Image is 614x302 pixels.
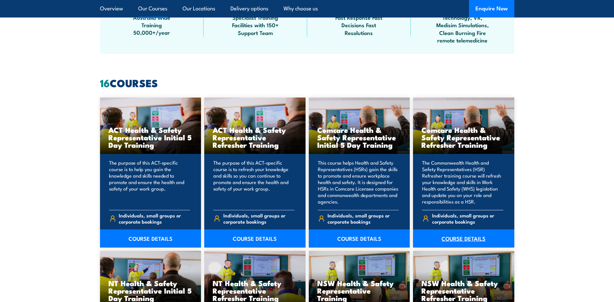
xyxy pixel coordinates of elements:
[317,126,402,148] h3: Comcare Health & Safety Representative Initial 5 Day Training
[100,78,514,87] h2: COURSES
[123,14,181,36] span: Australia Wide Training 50,000+/year
[108,126,193,148] h3: ACT Health & Safety Representative Initial 5 Day Training
[213,279,297,302] h3: NT Health & Safety Representative Refresher Training
[328,212,399,225] span: Individuals, small groups or corporate bookings
[223,212,295,225] span: Individuals, small groups or corporate bookings
[213,159,295,205] p: The purpose of this ACT-specific course is to refresh your knowledge and skills so you can contin...
[100,75,110,91] strong: 16
[433,14,492,44] span: Technology, VR, Medisim Simulations, Clean Burning Fire remote telemedicine
[330,14,388,36] span: Fast Response Fast Decisions Fast Resolutions
[100,229,201,248] a: COURSE DETAILS
[119,212,190,225] span: Individuals, small groups or corporate bookings
[309,229,410,248] a: COURSE DETAILS
[204,229,306,248] a: COURSE DETAILS
[226,14,285,36] span: Specialist Training Facilities with 150+ Support Team
[108,279,193,302] h3: NT Health & Safety Representative Initial 5 Day Training
[109,159,190,205] p: The purpose of this ACT-specific course is to help you gain the knowledge and skills needed to pr...
[421,279,506,302] h3: NSW Health & Safety Representative Refresher Training
[432,212,503,225] span: Individuals, small groups or corporate bookings
[413,229,514,248] a: COURSE DETAILS
[421,126,506,148] h3: Comcare Health & Safety Representative Refresher Training
[318,159,399,205] p: This course helps Health and Safety Representatives (HSRs) gain the skills to promote and ensure ...
[317,279,402,302] h3: NSW Health & Safety Representative Training
[422,159,503,205] p: The Commonwealth Health and Safety Representatives (HSR) Refresher training course will refresh y...
[213,126,297,148] h3: ACT Health & Safety Representative Refresher Training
